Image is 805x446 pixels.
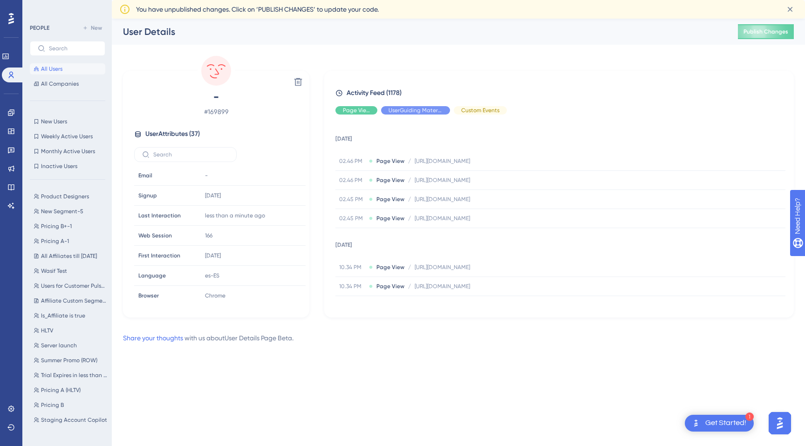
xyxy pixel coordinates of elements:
[41,193,89,200] span: Product Designers
[339,215,365,222] span: 02.45 PM
[30,146,105,157] button: Monthly Active Users
[22,2,58,14] span: Need Help?
[30,116,105,127] button: New Users
[376,302,404,309] span: Page View
[30,370,111,381] button: Trial Expires in less than 48hrs
[766,409,794,437] iframe: UserGuiding AI Assistant Launcher
[30,414,111,426] button: Staging Account Copilot
[415,302,470,309] span: [URL][DOMAIN_NAME]
[461,107,499,114] span: Custom Events
[415,215,470,222] span: [URL][DOMAIN_NAME]
[30,385,111,396] button: Pricing A (HLTV)
[49,45,97,52] input: Search
[376,196,404,203] span: Page View
[415,264,470,271] span: [URL][DOMAIN_NAME]
[30,325,111,336] button: HLTV
[30,161,105,172] button: Inactive Users
[30,206,111,217] button: New Segment-5
[145,128,200,140] span: User Attributes ( 37 )
[30,265,111,277] button: Wasif Test
[30,250,111,262] button: All Affiliates till [DATE]
[41,65,62,73] span: All Users
[376,176,404,184] span: Page View
[134,89,298,104] span: -
[153,151,229,158] input: Search
[415,196,470,203] span: [URL][DOMAIN_NAME]
[41,223,72,230] span: Pricing B+-1
[41,80,79,88] span: All Companies
[138,292,159,299] span: Browser
[41,416,107,424] span: Staging Account Copilot
[123,334,183,342] a: Share your thoughts
[705,418,746,428] div: Get Started!
[339,176,365,184] span: 02.46 PM
[408,176,411,184] span: /
[415,157,470,165] span: [URL][DOMAIN_NAME]
[41,252,97,260] span: All Affiliates till [DATE]
[690,418,702,429] img: launcher-image-alternative-text
[123,25,715,38] div: User Details
[685,415,754,432] div: Open Get Started! checklist, remaining modules: 1
[408,196,411,203] span: /
[136,4,379,15] span: You have unpublished changes. Click on ‘PUBLISH CHANGES’ to update your code.
[408,264,411,271] span: /
[41,162,77,170] span: Inactive Users
[205,252,221,259] time: [DATE]
[41,282,107,290] span: Users for Customer Pulse Survey 2025
[205,272,219,279] span: es-ES
[205,292,225,299] span: Chrome
[134,106,298,117] span: # 169899
[347,88,402,99] span: Activity Feed (1178)
[41,357,97,364] span: Summer Promo (ROW)
[376,215,404,222] span: Page View
[30,221,111,232] button: Pricing B+-1
[415,283,470,290] span: [URL][DOMAIN_NAME]
[376,264,404,271] span: Page View
[408,283,411,290] span: /
[408,302,411,309] span: /
[205,232,212,239] span: 166
[30,78,105,89] button: All Companies
[30,236,111,247] button: Pricing A-1
[376,157,404,165] span: Page View
[41,401,64,409] span: Pricing B
[138,252,180,259] span: First Interaction
[205,172,208,179] span: -
[339,264,365,271] span: 10.34 PM
[343,107,370,114] span: Page View
[41,118,67,125] span: New Users
[41,297,107,304] span: Affiliate Custom Segment to exclude
[30,131,105,142] button: Weekly Active Users
[41,386,81,394] span: Pricing A (HLTV)
[408,215,411,222] span: /
[41,148,95,155] span: Monthly Active Users
[30,340,111,351] button: Server launch
[205,192,221,199] time: [DATE]
[91,24,102,32] span: New
[30,295,111,306] button: Affiliate Custom Segment to exclude
[339,283,365,290] span: 10.34 PM
[41,327,53,334] span: HLTV
[205,212,265,219] time: less than a minute ago
[41,267,67,275] span: Wasif Test
[389,107,443,114] span: UserGuiding Material
[30,191,111,202] button: Product Designers
[30,310,111,321] button: Is_Affiliate is true
[745,412,754,421] div: 1
[30,63,105,74] button: All Users
[30,280,111,291] button: Users for Customer Pulse Survey 2025
[335,122,785,152] td: [DATE]
[30,24,49,32] div: PEOPLE
[138,212,181,219] span: Last Interaction
[339,302,365,309] span: 10.34 PM
[41,342,77,349] span: Server launch
[30,399,111,411] button: Pricing B
[339,196,365,203] span: 02.45 PM
[138,192,157,199] span: Signup
[79,22,105,34] button: New
[738,24,794,39] button: Publish Changes
[138,232,172,239] span: Web Session
[138,172,152,179] span: Email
